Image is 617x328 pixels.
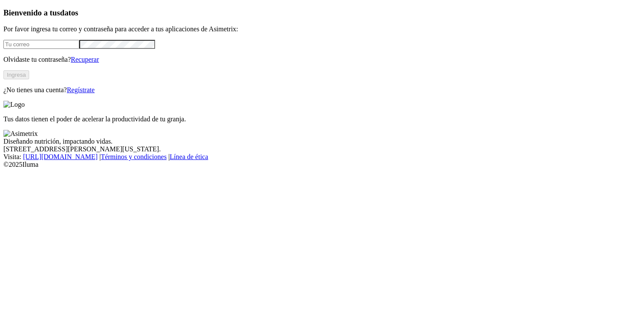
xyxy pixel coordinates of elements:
[3,101,25,108] img: Logo
[3,115,614,123] p: Tus datos tienen el poder de acelerar la productividad de tu granja.
[60,8,78,17] span: datos
[170,153,208,160] a: Línea de ética
[3,70,29,79] button: Ingresa
[3,40,79,49] input: Tu correo
[3,153,614,161] div: Visita : | |
[3,161,614,169] div: © 2025 Iluma
[3,138,614,145] div: Diseñando nutrición, impactando vidas.
[67,86,95,93] a: Regístrate
[71,56,99,63] a: Recuperar
[3,25,614,33] p: Por favor ingresa tu correo y contraseña para acceder a tus aplicaciones de Asimetrix:
[23,153,98,160] a: [URL][DOMAIN_NAME]
[3,86,614,94] p: ¿No tienes una cuenta?
[101,153,167,160] a: Términos y condiciones
[3,145,614,153] div: [STREET_ADDRESS][PERSON_NAME][US_STATE].
[3,130,38,138] img: Asimetrix
[3,56,614,63] p: Olvidaste tu contraseña?
[3,8,614,18] h3: Bienvenido a tus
